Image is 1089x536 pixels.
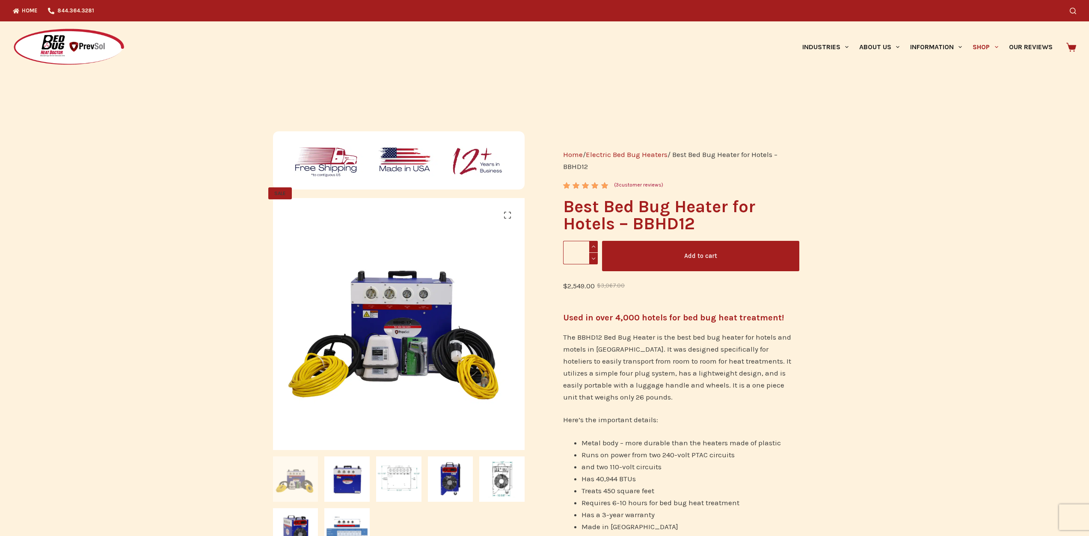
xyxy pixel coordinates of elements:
img: BBHD12 full package is the best bed bug heater for hotels [273,456,318,502]
li: and two 110-volt circuits [582,461,799,473]
a: Electric Bed Bug Heaters [586,150,668,159]
li: Has 40,944 BTUs [582,473,799,485]
bdi: 3,067.00 [597,282,625,289]
a: View full-screen image gallery [499,207,516,224]
span: 3 [616,182,619,188]
button: Add to cart [602,241,799,271]
img: Prevsol/Bed Bug Heat Doctor [13,28,125,66]
img: Front view of the BBHD12 Bed Bug Heater [324,456,370,502]
li: Made in [GEOGRAPHIC_DATA] [582,521,799,533]
a: (3customer reviews) [614,181,663,190]
a: Our Reviews [1003,21,1058,73]
strong: Used in over 4,000 hotels for bed bug heat treatment! [563,313,784,323]
span: SALE [268,187,292,199]
span: 3 [563,182,569,195]
p: The BBHD12 Bed Bug Heater is the best bed bug heater for hotels and motels in [GEOGRAPHIC_DATA]. ... [563,331,799,403]
a: Shop [967,21,1003,73]
a: BBHD12 full package is the best bed bug heater for hotels [273,319,525,328]
p: Here’s the important details: [563,414,799,426]
li: Requires 6-10 hours for bed bug heat treatment [582,497,799,509]
h1: Best Bed Bug Heater for Hotels – BBHD12 [563,198,799,232]
li: Has a 3-year warranty [582,509,799,521]
li: Runs on power from two 240-volt PTAC circuits [582,449,799,461]
input: Product quantity [563,241,598,264]
a: Industries [797,21,854,73]
nav: Primary [797,21,1058,73]
li: Metal body – more durable than the heaters made of plastic [582,437,799,449]
a: Information [905,21,967,73]
bdi: 2,549.00 [563,281,595,290]
div: Rated 5.00 out of 5 [563,182,609,189]
a: About Us [854,21,905,73]
li: Treats 450 square feet [582,485,799,497]
img: Measurements from the front of the BBHD12 Electric Heater [376,456,421,502]
span: Rated out of 5 based on customer ratings [563,182,609,234]
img: BBHD12 full package is the best bed bug heater for hotels [273,198,525,450]
span: $ [563,281,567,290]
span: $ [597,282,601,289]
a: Home [563,150,583,159]
img: Measurements from the side of the BBHD12 Heater [479,456,525,502]
img: Side view of the BBHD12 Electric Heater [428,456,473,502]
button: Search [1070,8,1076,14]
nav: Breadcrumb [563,148,799,172]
